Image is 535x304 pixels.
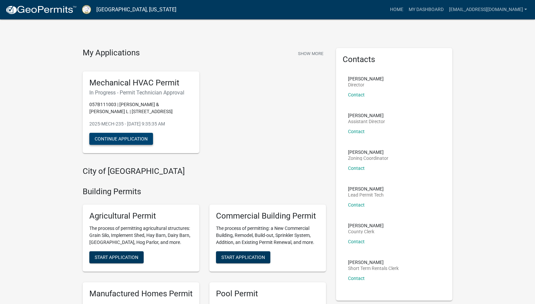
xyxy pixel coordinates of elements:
h5: Contacts [343,55,446,64]
p: Short Term Rentals Clerk [348,266,399,271]
button: Continue Application [89,133,153,145]
a: [EMAIL_ADDRESS][DOMAIN_NAME] [446,3,530,16]
h4: City of [GEOGRAPHIC_DATA] [83,167,326,176]
p: The process of permitting agricultural structures: Grain Silo, Implement Shed, Hay Barn, Dairy Ba... [89,225,193,246]
button: Start Application [216,251,270,263]
a: Contact [348,202,365,208]
p: [PERSON_NAME] [348,223,384,228]
p: [PERSON_NAME] [348,150,388,155]
a: Contact [348,129,365,134]
a: Contact [348,166,365,171]
h5: Mechanical HVAC Permit [89,78,193,88]
p: [PERSON_NAME] [348,76,384,81]
a: My Dashboard [406,3,446,16]
p: Zoning Coordinator [348,156,388,161]
p: Assistant Director [348,119,385,124]
p: [PERSON_NAME] [348,260,399,265]
button: Start Application [89,251,144,263]
p: Lead Permit Tech [348,193,384,197]
span: Start Application [95,254,138,260]
h5: Commercial Building Permit [216,211,319,221]
h5: Manufactured Homes Permit [89,289,193,299]
span: Start Application [221,254,265,260]
a: Home [387,3,406,16]
p: 057B111003 | [PERSON_NAME] & [PERSON_NAME] L | [STREET_ADDRESS] [89,101,193,115]
a: [GEOGRAPHIC_DATA], [US_STATE] [96,4,176,15]
p: [PERSON_NAME] [348,187,384,191]
p: 2025-MECH-235 - [DATE] 9:35:35 AM [89,120,193,127]
a: Contact [348,239,365,244]
p: County Clerk [348,229,384,234]
p: The process of permitting: a New Commercial Building, Remodel, Build-out, Sprinkler System, Addit... [216,225,319,246]
h5: Pool Permit [216,289,319,299]
h6: In Progress - Permit Technician Approval [89,89,193,96]
p: [PERSON_NAME] [348,113,385,118]
p: Director [348,82,384,87]
a: Contact [348,276,365,281]
button: Show More [295,48,326,59]
h5: Agricultural Permit [89,211,193,221]
h4: Building Permits [83,187,326,197]
h4: My Applications [83,48,140,58]
a: Contact [348,92,365,97]
img: Putnam County, Georgia [82,5,91,14]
